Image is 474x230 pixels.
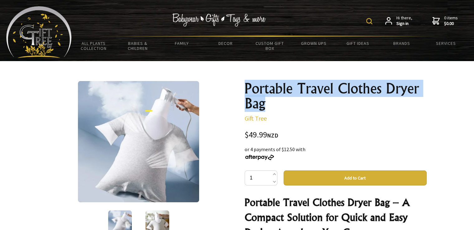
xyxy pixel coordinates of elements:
[78,81,199,202] img: Portable Travel Clothes Dryer Bag
[160,37,203,50] a: Family
[292,37,336,50] a: Grown Ups
[444,15,458,26] span: 0 items
[245,146,427,161] div: or 4 payments of $12.50 with
[444,21,458,26] strong: $0.00
[396,21,412,26] strong: Sign in
[116,37,160,55] a: Babies & Children
[204,37,248,50] a: Decor
[396,15,412,26] span: Hi there,
[284,170,427,185] button: Add to Cart
[245,81,427,111] h1: Portable Travel Clothes Dryer Bag
[72,37,116,55] a: All Plants Collection
[248,37,292,55] a: Custom Gift Box
[245,155,275,160] img: Afterpay
[6,6,72,58] img: Babyware - Gifts - Toys and more...
[245,131,427,139] div: $49.99
[267,132,278,139] span: NZD
[172,13,266,26] img: Babywear - Gifts - Toys & more
[336,37,380,50] a: Gift Ideas
[245,114,267,122] a: Gift Tree
[366,18,372,24] img: product search
[380,37,424,50] a: Brands
[424,37,468,50] a: Services
[432,15,458,26] a: 0 items$0.00
[385,15,412,26] a: Hi there,Sign in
